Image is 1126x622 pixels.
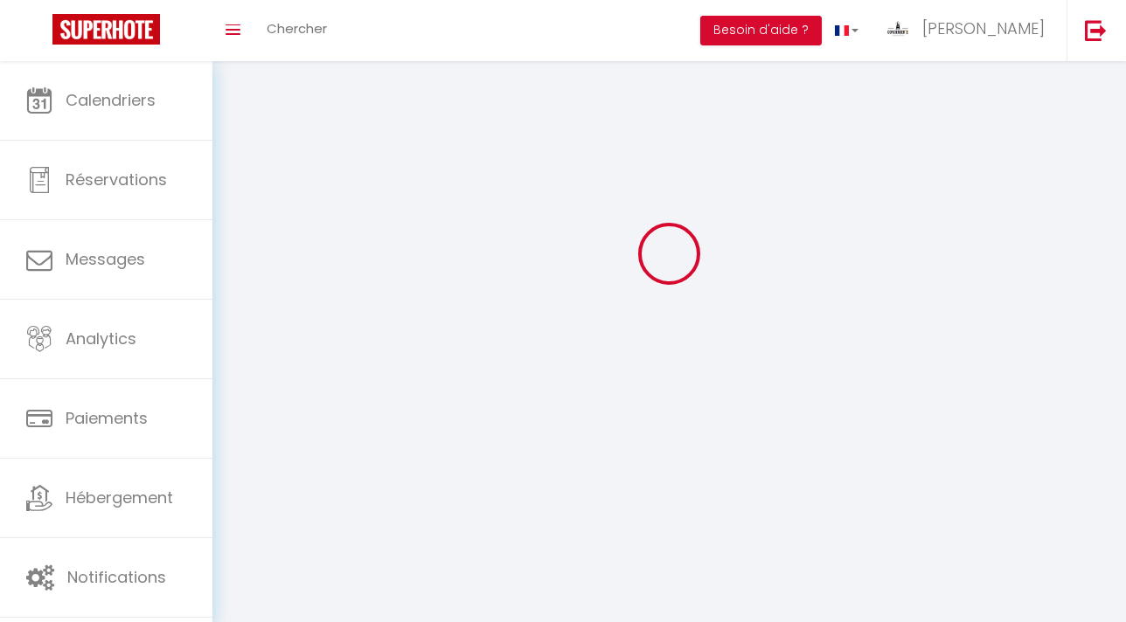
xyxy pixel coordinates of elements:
img: logout [1085,19,1107,41]
span: Paiements [66,407,148,429]
span: Calendriers [66,89,156,111]
span: Notifications [67,566,166,588]
span: Chercher [267,19,327,38]
span: Hébergement [66,487,173,508]
span: Messages [66,248,145,270]
span: Réservations [66,169,167,190]
img: ... [885,16,911,42]
span: Analytics [66,328,136,349]
button: Ouvrir le widget de chat LiveChat [14,7,66,59]
span: [PERSON_NAME] [922,17,1045,39]
button: Besoin d'aide ? [700,16,822,45]
img: Super Booking [52,14,160,45]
